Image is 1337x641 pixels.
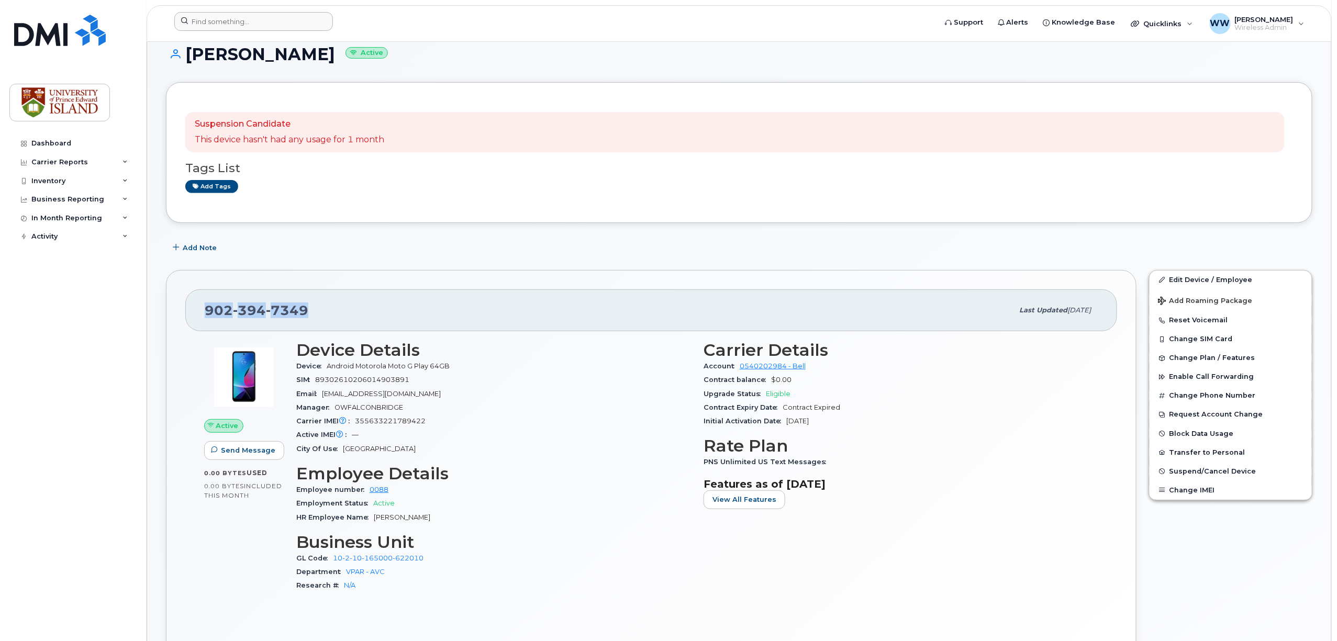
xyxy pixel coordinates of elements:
[166,45,1312,63] h1: [PERSON_NAME]
[1169,373,1254,381] span: Enable Call Forwarding
[704,490,785,509] button: View All Features
[1158,297,1253,307] span: Add Roaming Package
[1124,13,1200,34] div: Quicklinks
[315,376,409,384] span: 89302610206014903891
[704,417,786,425] span: Initial Activation Date
[1202,13,1312,34] div: Wendy Weeks
[296,445,343,453] span: City Of Use
[296,499,373,507] span: Employment Status
[1150,311,1312,330] button: Reset Voicemail
[1150,289,1312,311] button: Add Roaming Package
[1235,24,1294,32] span: Wireless Admin
[355,417,426,425] span: 355633221789422
[296,486,370,493] span: Employee number
[296,403,335,411] span: Manager
[704,478,1098,490] h3: Features as of [DATE]
[1144,19,1182,28] span: Quicklinks
[370,486,388,493] a: 0088
[373,499,395,507] span: Active
[766,390,790,398] span: Eligible
[296,390,322,398] span: Email
[322,390,441,398] span: [EMAIL_ADDRESS][DOMAIN_NAME]
[374,513,430,521] span: [PERSON_NAME]
[346,47,388,59] small: Active
[185,180,238,193] a: Add tags
[1150,348,1312,367] button: Change Plan / Features
[335,403,403,411] span: OWFALCONBRIDGE
[296,341,691,359] h3: Device Details
[1235,15,1294,24] span: [PERSON_NAME]
[740,362,806,370] a: 0540202984 - Bell
[1020,306,1068,314] span: Last updated
[1052,17,1116,28] span: Knowledge Base
[204,469,247,477] span: 0.00 Bytes
[1150,481,1312,500] button: Change IMEI
[343,445,416,453] span: [GEOGRAPHIC_DATA]
[786,417,809,425] span: [DATE]
[1036,12,1123,33] a: Knowledge Base
[233,302,266,318] span: 394
[296,417,355,425] span: Carrier IMEI
[704,390,766,398] span: Upgrade Status
[1150,386,1312,405] button: Change Phone Number
[296,554,333,562] span: GL Code
[712,494,776,504] span: View All Features
[327,362,450,370] span: Android Motorola Moto G Play 64GB
[704,436,1098,455] h3: Rate Plan
[704,458,831,466] span: PNS Unlimited US Text Messages
[183,243,217,253] span: Add Note
[344,581,355,589] a: N/A
[296,581,344,589] span: Research #
[296,568,346,576] span: Department
[704,403,783,411] span: Contract Expiry Date
[296,513,374,521] span: HR Employee Name
[195,134,384,146] p: This device hasn't had any usage for 1 month
[204,482,244,490] span: 0.00 Bytes
[938,12,990,33] a: Support
[1150,271,1312,289] a: Edit Device / Employee
[296,533,691,552] h3: Business Unit
[1150,424,1312,443] button: Block Data Usage
[1150,330,1312,348] button: Change SIM Card
[333,554,424,562] a: 10-2-10-165000-622010
[954,17,983,28] span: Support
[296,376,315,384] span: SIM
[1169,467,1256,475] span: Suspend/Cancel Device
[1210,17,1230,30] span: WW
[346,568,385,576] a: VPAR - AVC
[185,162,1293,175] h3: Tags List
[296,362,327,370] span: Device
[704,362,740,370] span: Account
[213,346,275,409] img: image20231002-3703462-wjpzrf.jpeg
[1007,17,1029,28] span: Alerts
[204,441,284,460] button: Send Message
[195,118,384,130] p: Suspension Candidate
[1150,462,1312,481] button: Suspend/Cancel Device
[783,403,840,411] span: Contract Expired
[1150,367,1312,386] button: Enable Call Forwarding
[205,302,308,318] span: 902
[990,12,1036,33] a: Alerts
[174,12,333,31] input: Find something...
[247,469,268,477] span: used
[771,376,792,384] span: $0.00
[266,302,308,318] span: 7349
[296,464,691,483] h3: Employee Details
[1068,306,1091,314] span: [DATE]
[166,239,226,257] button: Add Note
[296,431,352,438] span: Active IMEI
[704,341,1098,359] h3: Carrier Details
[221,445,275,455] span: Send Message
[352,431,359,438] span: —
[1150,405,1312,424] button: Request Account Change
[1169,354,1255,362] span: Change Plan / Features
[1150,443,1312,462] button: Transfer to Personal
[216,421,239,431] span: Active
[704,376,771,384] span: Contract balance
